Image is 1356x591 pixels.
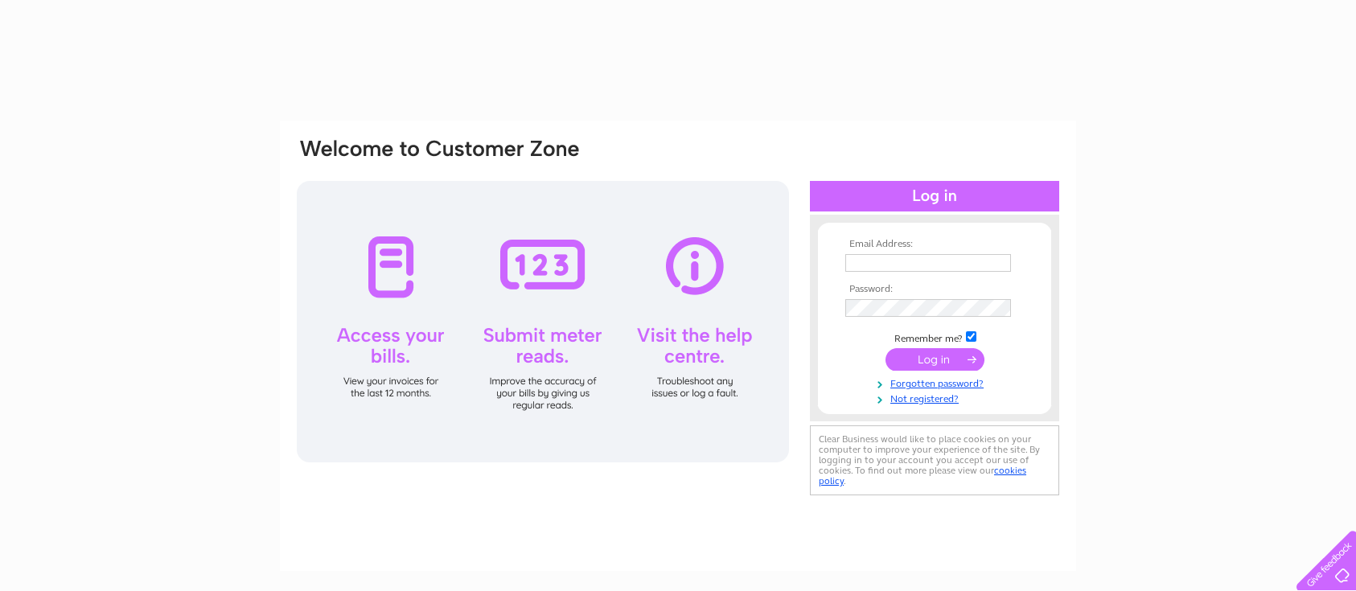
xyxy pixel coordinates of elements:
a: cookies policy [819,465,1026,486]
th: Password: [841,284,1028,295]
a: Not registered? [845,390,1028,405]
div: Clear Business would like to place cookies on your computer to improve your experience of the sit... [810,425,1059,495]
a: Forgotten password? [845,375,1028,390]
input: Submit [886,348,984,371]
th: Email Address: [841,239,1028,250]
td: Remember me? [841,329,1028,345]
